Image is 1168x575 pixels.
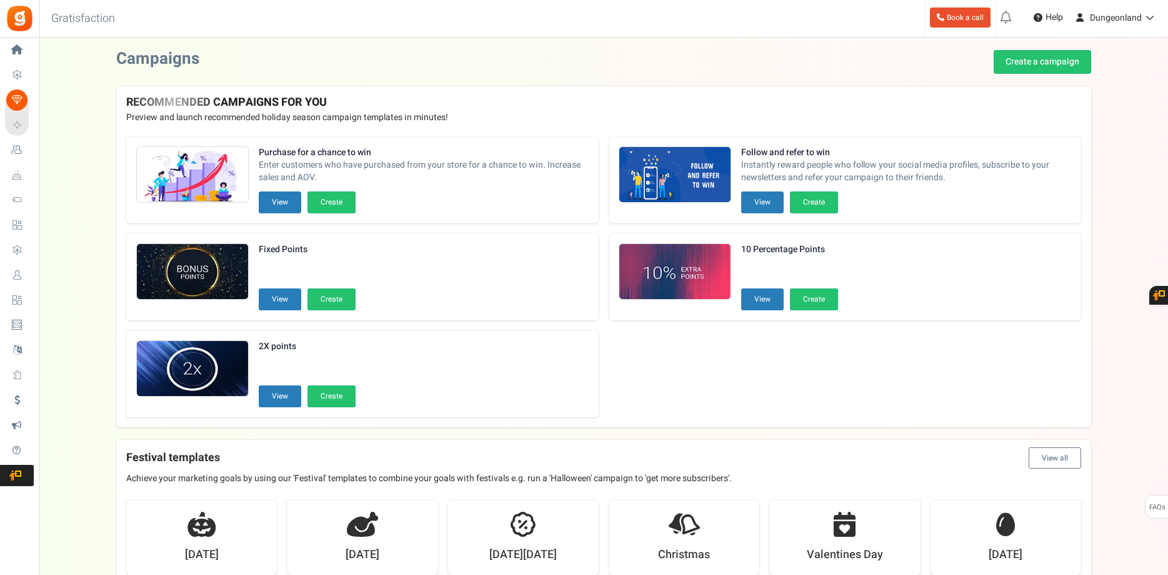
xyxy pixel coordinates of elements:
a: Book a call [930,8,991,28]
strong: Fixed Points [259,243,356,256]
img: Recommended Campaigns [137,244,248,300]
strong: Christmas [658,547,710,563]
strong: [DATE] [989,547,1022,563]
img: Recommended Campaigns [137,341,248,397]
h4: RECOMMENDED CAMPAIGNS FOR YOU [126,96,1081,109]
h3: Gratisfaction [37,6,129,31]
strong: [DATE] [185,547,219,563]
strong: [DATE] [346,547,379,563]
p: Achieve your marketing goals by using our 'Festival' templates to combine your goals with festiva... [126,472,1081,485]
strong: 2X points [259,340,356,353]
button: Create [790,191,838,213]
button: Create [307,191,356,213]
h2: Campaigns [116,50,199,68]
button: View [259,288,301,310]
strong: Purchase for a chance to win [259,146,589,159]
img: Recommended Campaigns [137,147,248,203]
p: Preview and launch recommended holiday season campaign templates in minutes! [126,111,1081,124]
button: View [259,385,301,407]
button: Create [307,288,356,310]
span: FAQs [1149,496,1166,519]
button: Create [790,288,838,310]
button: View [259,191,301,213]
strong: 10 Percentage Points [741,243,838,256]
span: Dungeonland [1090,11,1142,24]
a: Create a campaign [994,50,1091,74]
strong: [DATE][DATE] [489,547,557,563]
a: Help [1029,8,1068,28]
strong: Valentines Day [807,547,883,563]
h4: Festival templates [126,447,1081,469]
span: Help [1042,11,1063,24]
button: View all [1029,447,1081,469]
button: View [741,191,784,213]
button: View [741,288,784,310]
img: Recommended Campaigns [619,147,731,203]
span: Enter customers who have purchased from your store for a chance to win. Increase sales and AOV. [259,159,589,184]
img: Gratisfaction [6,4,34,33]
img: Recommended Campaigns [619,244,731,300]
span: Instantly reward people who follow your social media profiles, subscribe to your newsletters and ... [741,159,1071,184]
strong: Follow and refer to win [741,146,1071,159]
button: Create [307,385,356,407]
